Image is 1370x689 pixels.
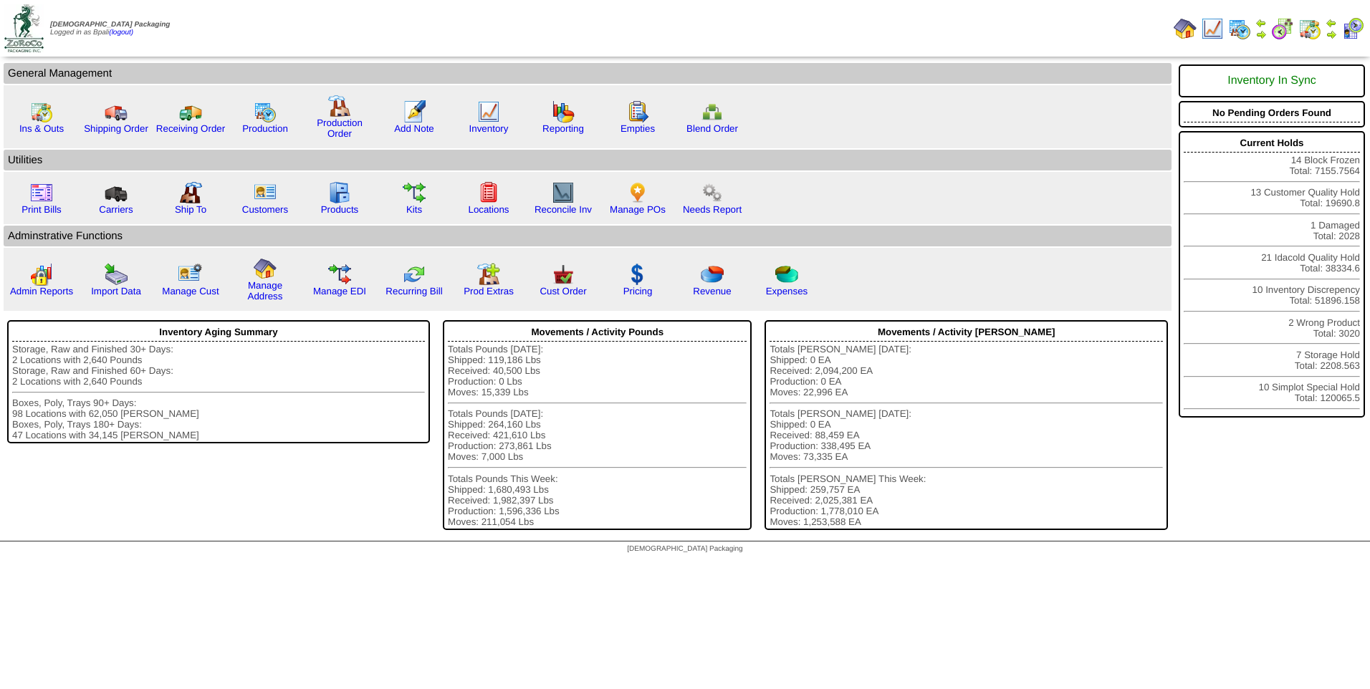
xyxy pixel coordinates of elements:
span: [DEMOGRAPHIC_DATA] Packaging [627,545,742,553]
a: Import Data [91,286,141,297]
div: 14 Block Frozen Total: 7155.7564 13 Customer Quality Hold Total: 19690.8 1 Damaged Total: 2028 21... [1179,131,1365,418]
div: No Pending Orders Found [1184,104,1360,122]
img: po.png [626,181,649,204]
a: Manage Address [248,280,283,302]
a: Carriers [99,204,133,215]
img: factory2.gif [179,181,202,204]
img: line_graph2.gif [552,181,575,204]
a: Needs Report [683,204,742,215]
a: Pricing [623,286,653,297]
a: Manage Cust [162,286,219,297]
td: Utilities [4,150,1172,170]
img: workorder.gif [626,100,649,123]
div: Totals Pounds [DATE]: Shipped: 119,186 Lbs Received: 40,500 Lbs Production: 0 Lbs Moves: 15,339 L... [448,344,747,527]
img: calendarinout.gif [30,100,53,123]
a: Reporting [542,123,584,134]
img: line_graph.gif [477,100,500,123]
a: Admin Reports [10,286,73,297]
a: Revenue [693,286,731,297]
img: calendarcustomer.gif [1341,17,1364,40]
img: orders.gif [403,100,426,123]
img: arrowleft.gif [1326,17,1337,29]
div: Movements / Activity [PERSON_NAME] [770,323,1163,342]
span: Logged in as Bpali [50,21,170,37]
img: arrowright.gif [1326,29,1337,40]
img: edi.gif [328,263,351,286]
a: Manage EDI [313,286,366,297]
img: calendarprod.gif [254,100,277,123]
span: [DEMOGRAPHIC_DATA] Packaging [50,21,170,29]
img: network.png [701,100,724,123]
img: cust_order.png [552,263,575,286]
img: calendarinout.gif [1298,17,1321,40]
a: Inventory [469,123,509,134]
div: Storage, Raw and Finished 30+ Days: 2 Locations with 2,640 Pounds Storage, Raw and Finished 60+ D... [12,344,425,440]
div: Inventory In Sync [1184,67,1360,95]
a: Products [321,204,359,215]
img: line_graph.gif [1201,17,1224,40]
div: Movements / Activity Pounds [448,323,747,342]
div: Inventory Aging Summary [12,323,425,342]
a: Add Note [394,123,434,134]
a: Shipping Order [84,123,148,134]
img: import.gif [105,263,128,286]
img: home.gif [1174,17,1197,40]
a: Production [242,123,288,134]
a: Customers [242,204,288,215]
div: Totals [PERSON_NAME] [DATE]: Shipped: 0 EA Received: 2,094,200 EA Production: 0 EA Moves: 22,996 ... [770,344,1163,527]
a: Recurring Bill [385,286,442,297]
img: workflow.gif [403,181,426,204]
img: invoice2.gif [30,181,53,204]
a: Empties [621,123,655,134]
img: graph2.png [30,263,53,286]
a: Ins & Outs [19,123,64,134]
a: Cust Order [540,286,586,297]
img: dollar.gif [626,263,649,286]
img: pie_chart2.png [775,263,798,286]
a: Locations [468,204,509,215]
img: cabinet.gif [328,181,351,204]
a: Manage POs [610,204,666,215]
a: (logout) [109,29,133,37]
img: managecust.png [178,263,204,286]
img: calendarprod.gif [1228,17,1251,40]
a: Expenses [766,286,808,297]
img: reconcile.gif [403,263,426,286]
img: locations.gif [477,181,500,204]
a: Production Order [317,117,363,139]
a: Receiving Order [156,123,225,134]
a: Kits [406,204,422,215]
img: customers.gif [254,181,277,204]
td: Adminstrative Functions [4,226,1172,246]
img: home.gif [254,257,277,280]
img: arrowleft.gif [1255,17,1267,29]
div: Current Holds [1184,134,1360,153]
td: General Management [4,63,1172,84]
a: Print Bills [21,204,62,215]
img: truck.gif [105,100,128,123]
img: truck2.gif [179,100,202,123]
img: factory.gif [328,95,351,117]
a: Reconcile Inv [535,204,592,215]
img: workflow.png [701,181,724,204]
img: arrowright.gif [1255,29,1267,40]
img: calendarblend.gif [1271,17,1294,40]
a: Blend Order [686,123,738,134]
img: prodextras.gif [477,263,500,286]
a: Ship To [175,204,206,215]
img: truck3.gif [105,181,128,204]
img: graph.gif [552,100,575,123]
img: pie_chart.png [701,263,724,286]
a: Prod Extras [464,286,514,297]
img: zoroco-logo-small.webp [4,4,44,52]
